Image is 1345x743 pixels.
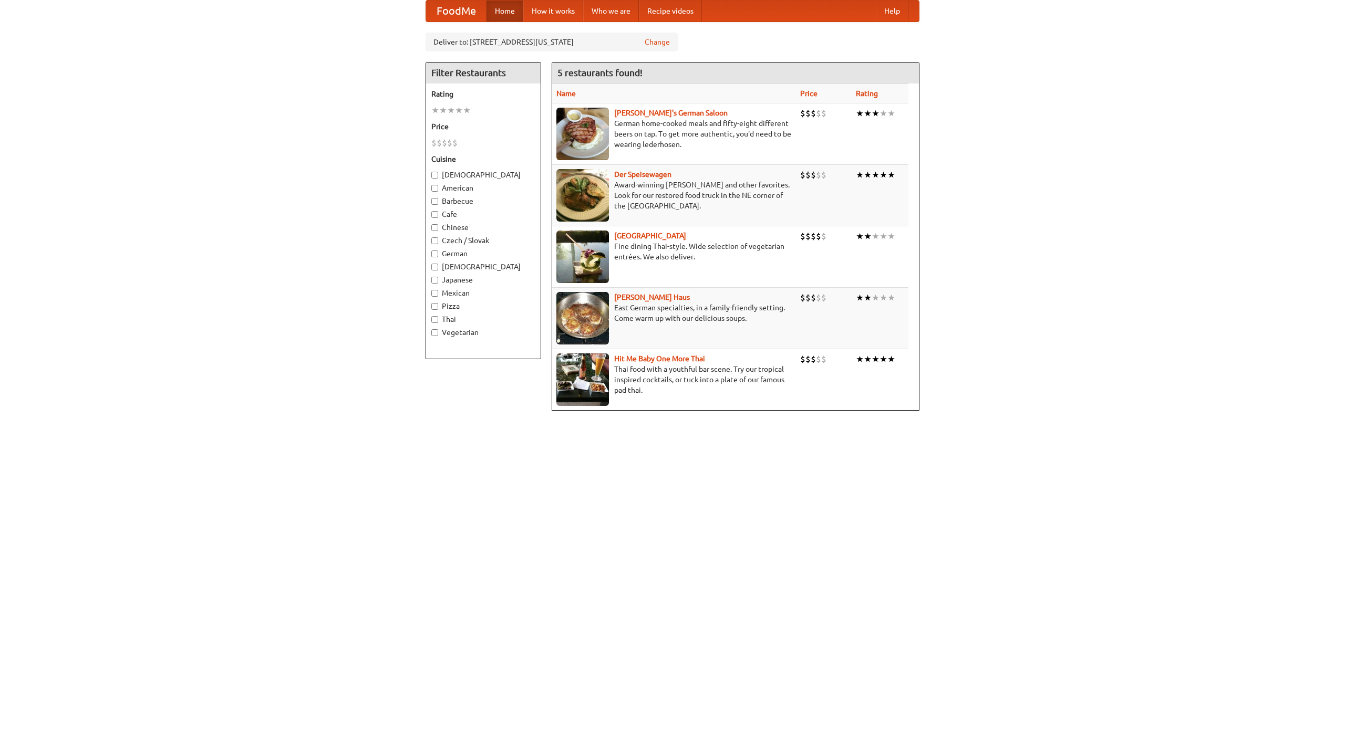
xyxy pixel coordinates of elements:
a: FoodMe [426,1,487,22]
li: ★ [856,108,864,119]
li: ★ [455,104,463,116]
input: Pizza [431,303,438,310]
li: $ [821,169,826,181]
p: East German specialties, in a family-friendly setting. Come warm up with our delicious soups. [556,302,792,323]
li: $ [805,169,811,181]
label: German [431,248,535,259]
input: American [431,185,438,192]
li: ★ [887,169,895,181]
ng-pluralize: 5 restaurants found! [557,68,643,78]
li: $ [811,108,816,119]
li: ★ [447,104,455,116]
input: [DEMOGRAPHIC_DATA] [431,172,438,179]
li: ★ [880,292,887,304]
li: $ [431,137,437,149]
label: Thai [431,314,535,325]
li: $ [805,108,811,119]
a: How it works [523,1,583,22]
label: Czech / Slovak [431,235,535,246]
img: satay.jpg [556,231,609,283]
a: [GEOGRAPHIC_DATA] [614,232,686,240]
li: ★ [856,353,864,365]
li: ★ [872,353,880,365]
label: Pizza [431,301,535,311]
img: kohlhaus.jpg [556,292,609,344]
li: $ [816,108,821,119]
li: $ [816,353,821,365]
li: $ [811,292,816,304]
a: Price [800,89,818,98]
li: ★ [887,292,895,304]
li: ★ [887,108,895,119]
li: ★ [880,108,887,119]
label: [DEMOGRAPHIC_DATA] [431,261,535,272]
li: $ [821,231,826,242]
li: ★ [864,353,872,365]
a: Change [645,37,670,47]
li: ★ [856,292,864,304]
input: Cafe [431,211,438,218]
input: Thai [431,316,438,323]
label: Barbecue [431,196,535,206]
li: ★ [856,169,864,181]
li: $ [821,353,826,365]
li: ★ [880,353,887,365]
a: Name [556,89,576,98]
input: German [431,250,438,257]
li: ★ [887,231,895,242]
li: $ [816,231,821,242]
li: ★ [872,108,880,119]
img: speisewagen.jpg [556,169,609,222]
li: $ [447,137,452,149]
li: $ [800,353,805,365]
li: ★ [880,231,887,242]
h5: Rating [431,89,535,99]
li: $ [800,108,805,119]
input: Chinese [431,224,438,231]
li: $ [800,231,805,242]
h5: Cuisine [431,154,535,164]
h5: Price [431,121,535,132]
img: babythai.jpg [556,353,609,406]
li: $ [811,169,816,181]
li: $ [442,137,447,149]
li: ★ [872,292,880,304]
a: Who we are [583,1,639,22]
li: $ [816,169,821,181]
li: $ [811,231,816,242]
a: Der Speisewagen [614,170,671,179]
li: $ [805,292,811,304]
input: [DEMOGRAPHIC_DATA] [431,264,438,270]
a: [PERSON_NAME] Haus [614,293,690,301]
input: Barbecue [431,198,438,205]
input: Japanese [431,277,438,284]
li: ★ [872,169,880,181]
li: ★ [431,104,439,116]
li: $ [811,353,816,365]
a: Help [876,1,908,22]
li: ★ [463,104,471,116]
li: ★ [439,104,447,116]
li: ★ [856,231,864,242]
img: esthers.jpg [556,108,609,160]
li: ★ [880,169,887,181]
li: ★ [864,231,872,242]
p: Thai food with a youthful bar scene. Try our tropical inspired cocktails, or tuck into a plate of... [556,364,792,395]
h4: Filter Restaurants [426,62,541,83]
label: Mexican [431,288,535,298]
li: ★ [864,292,872,304]
li: ★ [864,169,872,181]
label: Cafe [431,209,535,219]
li: ★ [887,353,895,365]
li: ★ [864,108,872,119]
input: Vegetarian [431,329,438,336]
label: [DEMOGRAPHIC_DATA] [431,170,535,180]
a: [PERSON_NAME]'s German Saloon [614,109,728,117]
a: Recipe videos [639,1,702,22]
b: Hit Me Baby One More Thai [614,354,705,363]
p: Award-winning [PERSON_NAME] and other favorites. Look for our restored food truck in the NE corne... [556,180,792,211]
